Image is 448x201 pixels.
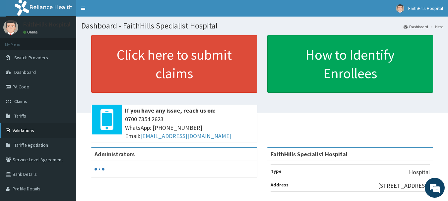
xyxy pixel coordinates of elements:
[14,113,26,119] span: Tariffs
[81,22,443,30] h1: Dashboard - FaithHills Specialist Hospital
[14,142,48,148] span: Tariff Negotiation
[91,35,257,93] a: Click here to submit claims
[396,4,404,13] img: User Image
[14,98,27,104] span: Claims
[429,24,443,29] li: Here
[23,22,71,27] p: FaithHills Hospital
[378,181,430,190] p: [STREET_ADDRESS]
[271,182,288,188] b: Address
[14,55,48,61] span: Switch Providers
[271,168,282,174] b: Type
[408,5,443,11] span: FaithHills Hospital
[3,20,18,35] img: User Image
[95,164,104,174] svg: audio-loading
[409,168,430,176] p: Hospital
[95,150,135,158] b: Administrators
[125,107,216,114] b: If you have any issue, reach us on:
[23,30,39,34] a: Online
[271,150,348,158] strong: FaithHills Specialist Hospital
[140,132,231,140] a: [EMAIL_ADDRESS][DOMAIN_NAME]
[14,69,36,75] span: Dashboard
[125,115,254,140] span: 0700 7354 2623 WhatsApp: [PHONE_NUMBER] Email:
[404,24,428,29] a: Dashboard
[267,35,433,93] a: How to Identify Enrollees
